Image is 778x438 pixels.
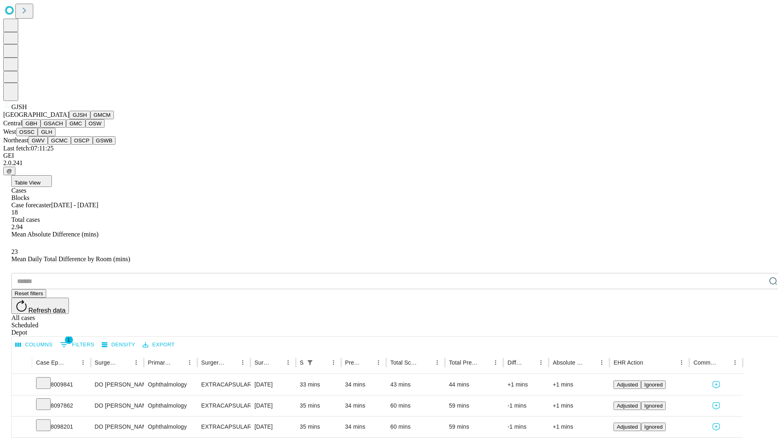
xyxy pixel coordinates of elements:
button: Sort [119,357,130,368]
button: GSACH [41,119,66,128]
button: Ignored [641,401,666,410]
div: 8009841 [36,374,87,395]
button: OSW [85,119,105,128]
button: Adjusted [613,380,641,389]
span: [DATE] - [DATE] [51,202,98,208]
div: [DATE] [254,374,292,395]
div: EXTRACAPSULAR CATARACT REMOVAL WITH [MEDICAL_DATA] [201,374,246,395]
button: GMCM [90,111,114,119]
span: 2.94 [11,223,23,230]
div: DO [PERSON_NAME] [95,374,140,395]
span: Adjusted [617,424,638,430]
span: 1 [65,336,73,344]
div: 8097862 [36,395,87,416]
div: 44 mins [449,374,500,395]
button: Menu [77,357,89,368]
div: DO [PERSON_NAME] [95,417,140,437]
button: Select columns [13,339,55,351]
button: Sort [66,357,77,368]
button: GBH [22,119,41,128]
button: Table View [11,175,52,187]
div: EXTRACAPSULAR CATARACT REMOVAL WITH [MEDICAL_DATA] [201,417,246,437]
button: Show filters [304,357,316,368]
span: Mean Daily Total Difference by Room (mins) [11,255,130,262]
button: Sort [361,357,373,368]
button: GSWB [93,136,116,145]
span: 23 [11,248,18,255]
div: EHR Action [613,359,643,366]
button: Menu [676,357,687,368]
button: Expand [16,420,28,434]
button: Export [141,339,177,351]
button: Sort [226,357,237,368]
div: GEI [3,152,775,159]
button: Menu [490,357,501,368]
span: Adjusted [617,382,638,388]
button: GLH [38,128,55,136]
div: 34 mins [345,417,383,437]
div: [DATE] [254,395,292,416]
button: Sort [479,357,490,368]
div: 34 mins [345,395,383,416]
div: EXTRACAPSULAR CATARACT REMOVAL WITH [MEDICAL_DATA] [201,395,246,416]
div: Ophthalmology [148,417,193,437]
button: Ignored [641,380,666,389]
div: +1 mins [553,417,605,437]
div: Predicted In Room Duration [345,359,361,366]
div: -1 mins [507,395,545,416]
div: Absolute Difference [553,359,584,366]
div: 60 mins [390,417,441,437]
button: Show filters [58,338,96,351]
button: Menu [130,357,142,368]
div: DO [PERSON_NAME] [95,395,140,416]
span: 18 [11,209,18,216]
button: Expand [16,378,28,392]
div: +1 mins [553,374,605,395]
div: 43 mins [390,374,441,395]
div: 2.0.241 [3,159,775,167]
button: GJSH [69,111,90,119]
div: Total Predicted Duration [449,359,478,366]
div: +1 mins [553,395,605,416]
span: [GEOGRAPHIC_DATA] [3,111,69,118]
div: Primary Service [148,359,171,366]
span: @ [6,168,12,174]
button: Menu [328,357,339,368]
span: Ignored [644,424,663,430]
span: Total cases [11,216,40,223]
div: Scheduled In Room Duration [300,359,304,366]
div: 35 mins [300,395,337,416]
button: Refresh data [11,298,69,314]
button: Density [100,339,137,351]
span: Adjusted [617,403,638,409]
button: Sort [420,357,432,368]
div: 1 active filter [304,357,316,368]
div: Difference [507,359,523,366]
button: Ignored [641,423,666,431]
div: 60 mins [390,395,441,416]
div: 33 mins [300,374,337,395]
div: Comments [693,359,717,366]
button: Sort [524,357,535,368]
span: Case forecaster [11,202,51,208]
div: 34 mins [345,374,383,395]
button: Sort [173,357,184,368]
button: Expand [16,399,28,413]
span: Last fetch: 07:11:25 [3,145,53,152]
span: Table View [15,180,41,186]
div: Surgery Name [201,359,225,366]
button: Menu [729,357,741,368]
div: Surgery Date [254,359,270,366]
span: Ignored [644,403,663,409]
button: @ [3,167,15,175]
div: 59 mins [449,395,500,416]
div: -1 mins [507,417,545,437]
button: Menu [596,357,607,368]
button: GMC [66,119,85,128]
button: Menu [184,357,195,368]
button: Menu [535,357,547,368]
button: Adjusted [613,401,641,410]
button: GCMC [48,136,71,145]
div: Case Epic Id [36,359,65,366]
button: Reset filters [11,289,46,298]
